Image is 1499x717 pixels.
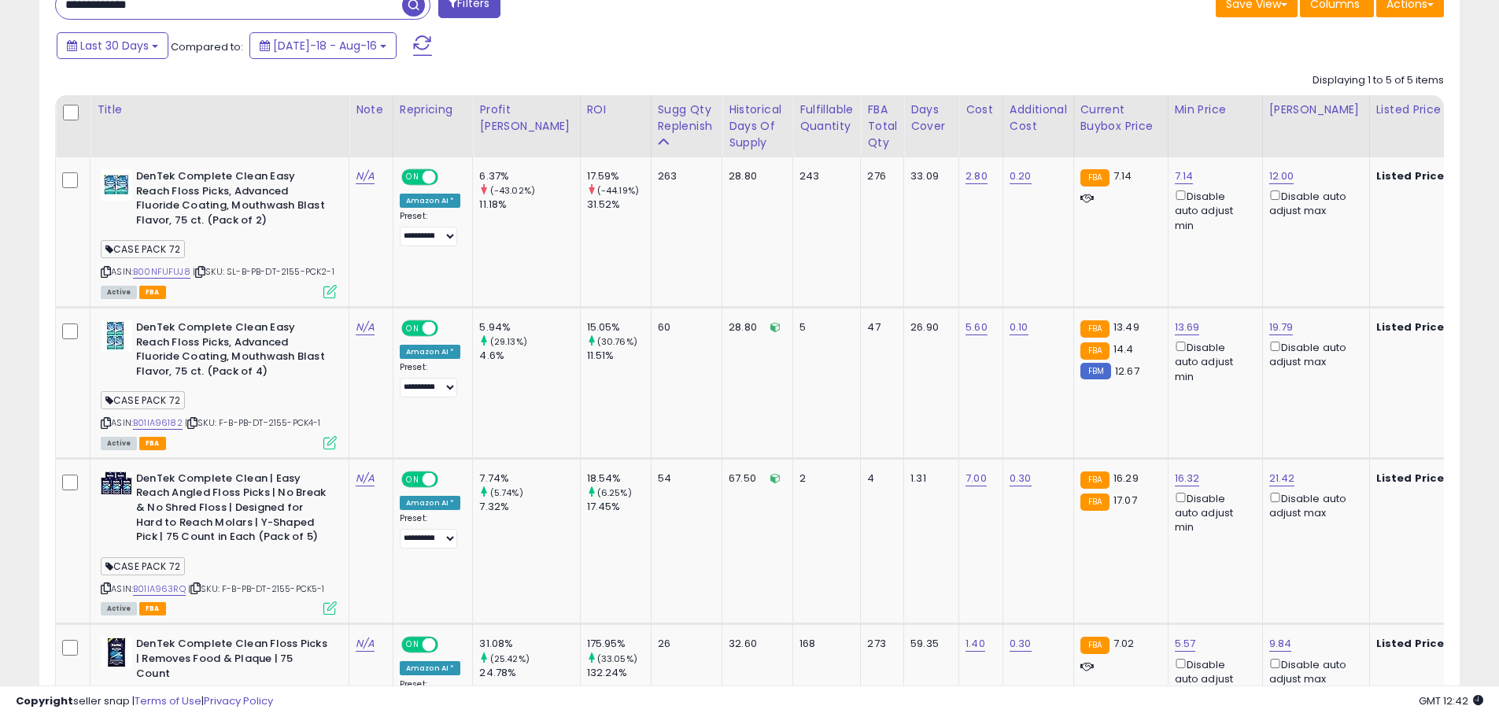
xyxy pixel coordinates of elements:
button: [DATE]-18 - Aug-16 [249,32,397,59]
span: All listings currently available for purchase on Amazon [101,437,137,450]
b: Listed Price: [1376,320,1448,334]
div: 175.95% [587,637,651,651]
small: FBA [1080,342,1109,360]
div: Profit [PERSON_NAME] [479,102,573,135]
div: [PERSON_NAME] [1269,102,1363,118]
span: 2025-09-16 12:42 GMT [1419,693,1483,708]
span: 7.14 [1113,168,1132,183]
div: Historical Days Of Supply [729,102,786,151]
span: OFF [436,322,461,335]
div: 60 [658,320,711,334]
small: (6.25%) [597,486,632,499]
div: 5.94% [479,320,579,334]
b: DenTek Complete Clean | Easy Reach Angled Floss Picks | No Break & No Shred Floss | Designed for ... [136,471,327,549]
b: Listed Price: [1376,636,1448,651]
small: (30.76%) [597,335,637,348]
div: Disable auto adjust min [1175,338,1250,384]
span: FBA [139,437,166,450]
div: FBA Total Qty [867,102,897,151]
div: 28.80 [729,320,781,334]
div: Title [97,102,342,118]
div: Days Cover [910,102,952,135]
div: Additional Cost [1010,102,1067,135]
span: FBA [139,602,166,615]
small: (-43.02%) [490,184,535,197]
div: Disable auto adjust max [1269,187,1357,218]
div: 15.05% [587,320,651,334]
b: Listed Price: [1376,471,1448,486]
a: 19.79 [1269,320,1294,335]
div: 132.24% [587,666,651,680]
div: Disable auto adjust max [1269,490,1357,520]
div: 5 [799,320,848,334]
a: B01IA96182 [133,416,183,430]
span: | SKU: F-B-PB-DT-2155-PCK5-1 [188,582,325,595]
b: DenTek Complete Clean Easy Reach Floss Picks, Advanced Fluoride Coating, Mouthwash Blast Flavor, ... [136,169,327,231]
div: 276 [867,169,892,183]
div: 31.52% [587,198,651,212]
div: Preset: [400,362,461,397]
small: (33.05%) [597,652,637,665]
div: 7.32% [479,500,579,514]
div: 24.78% [479,666,579,680]
a: 16.32 [1175,471,1200,486]
span: ON [403,638,423,652]
div: Note [356,102,386,118]
a: 1.40 [965,636,985,652]
a: 5.57 [1175,636,1196,652]
span: ON [403,473,423,486]
a: 5.60 [965,320,988,335]
div: 6.37% [479,169,579,183]
div: 263 [658,169,711,183]
div: 4 [867,471,892,486]
div: Disable auto adjust max [1269,338,1357,369]
a: 12.00 [1269,168,1294,184]
div: 18.54% [587,471,651,486]
div: 54 [658,471,711,486]
a: 0.30 [1010,471,1032,486]
div: Preset: [400,211,461,246]
div: Amazon AI * [400,345,461,359]
small: FBM [1080,363,1111,379]
span: FBA [139,286,166,299]
small: FBA [1080,471,1109,489]
b: Listed Price: [1376,168,1448,183]
span: 7.02 [1113,636,1135,651]
a: Privacy Policy [204,693,273,708]
span: ON [403,322,423,335]
b: DenTek Complete Clean Easy Reach Floss Picks, Advanced Fluoride Coating, Mouthwash Blast Flavor, ... [136,320,327,383]
img: 41oSBY93PzL._SL40_.jpg [101,169,132,201]
div: 26 [658,637,711,651]
div: 168 [799,637,848,651]
div: 32.60 [729,637,781,651]
div: 28.80 [729,169,781,183]
div: 67.50 [729,471,781,486]
span: 14.4 [1113,342,1134,357]
span: ON [403,171,423,184]
span: OFF [436,638,461,652]
div: 17.59% [587,169,651,183]
div: 7.74% [479,471,579,486]
a: N/A [356,636,375,652]
span: CASE PACK 72 [101,557,185,575]
div: 26.90 [910,320,947,334]
small: (-44.19%) [597,184,639,197]
small: (5.74%) [490,486,523,499]
span: All listings currently available for purchase on Amazon [101,286,137,299]
span: CASE PACK 72 [101,240,185,258]
a: 0.10 [1010,320,1028,335]
img: 51Hm5khi6iL._SL40_.jpg [101,320,132,352]
div: 2 [799,471,848,486]
div: Repricing [400,102,467,118]
small: FBA [1080,493,1109,511]
a: 2.80 [965,168,988,184]
div: Amazon AI * [400,661,461,675]
div: Disable auto adjust max [1269,656,1357,686]
div: Sugg Qty Replenish [658,102,716,135]
div: Amazon AI * [400,496,461,510]
div: 11.51% [587,349,651,363]
small: FBA [1080,169,1109,187]
div: 17.45% [587,500,651,514]
strong: Copyright [16,693,73,708]
div: Amazon AI * [400,194,461,208]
